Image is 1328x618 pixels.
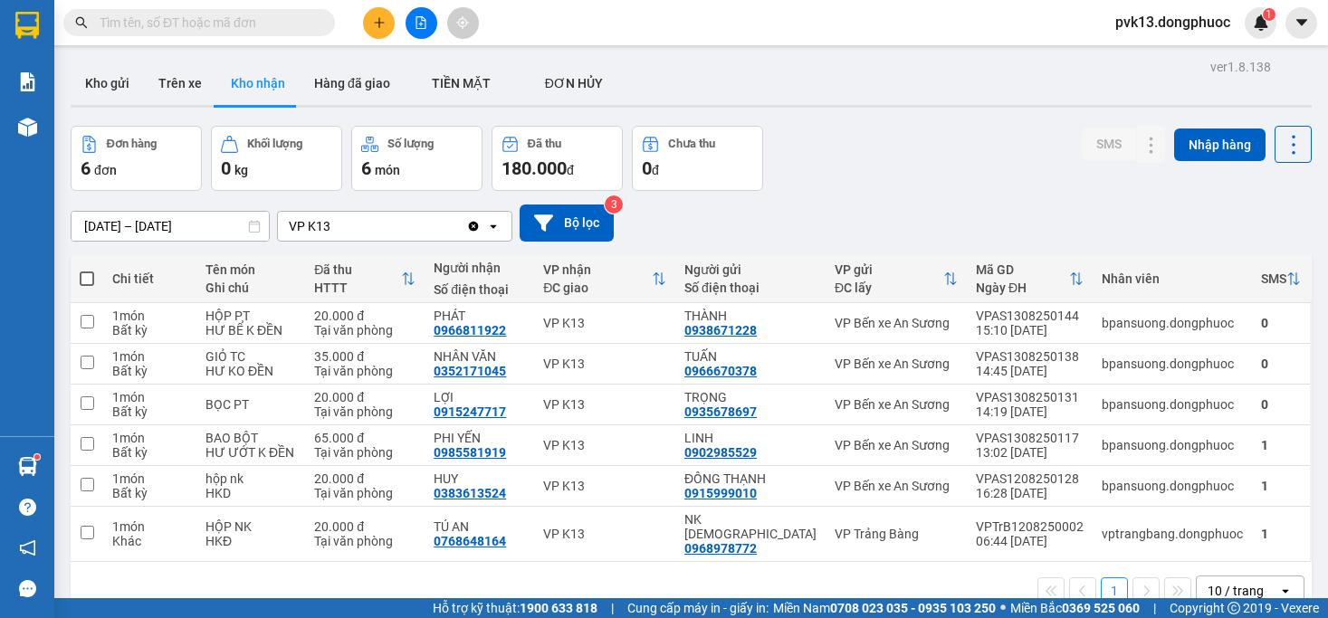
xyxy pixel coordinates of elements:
div: bpansuong.dongphuoc [1102,438,1243,452]
span: Cung cấp máy in - giấy in: [627,598,769,618]
div: 1 món [112,431,187,445]
div: VP K13 [543,527,666,541]
strong: 0708 023 035 - 0935 103 250 [830,601,996,615]
div: TUẤN [684,349,817,364]
button: Khối lượng0kg [211,126,342,191]
span: plus [373,16,386,29]
button: Hàng đã giao [300,62,405,105]
div: 20.000 đ [314,519,416,534]
div: HỘP NK [205,519,296,534]
div: Bất kỳ [112,323,187,338]
div: Số điện thoại [434,282,525,297]
button: Kho gửi [71,62,144,105]
div: Mã GD [976,262,1069,277]
div: 0 [1261,397,1301,412]
div: VP K13 [543,357,666,371]
div: TRỌNG [684,390,817,404]
div: HƯ ƯỚT K ĐỀN [205,445,296,460]
svg: Clear value [466,219,481,233]
span: 1 [1266,8,1272,21]
div: 0352171045 [434,364,506,378]
div: VP Bến xe An Sương [835,357,958,371]
div: 0 [1261,316,1301,330]
button: Số lượng6món [351,126,482,191]
sup: 1 [34,454,40,460]
div: HƯ BỂ K ĐỀN [205,323,296,338]
div: HƯ KO ĐỀN [205,364,296,378]
th: Toggle SortBy [534,255,675,303]
img: warehouse-icon [18,118,37,137]
div: 0968978772 [684,541,757,556]
div: Bất kỳ [112,486,187,500]
div: 1 [1261,527,1301,541]
span: Hỗ trợ kỹ thuật: [433,598,597,618]
span: file-add [415,16,427,29]
svg: open [486,219,501,233]
input: Select a date range. [72,212,269,241]
div: 0768648164 [434,534,506,548]
div: Bất kỳ [112,364,187,378]
div: BỌC PT [205,397,296,412]
strong: 0369 525 060 [1062,601,1140,615]
span: Miền Nam [773,598,996,618]
div: bpansuong.dongphuoc [1102,479,1243,493]
button: Đơn hàng6đơn [71,126,202,191]
span: | [1153,598,1156,618]
div: Chi tiết [112,271,187,286]
span: message [19,580,36,597]
div: 14:45 [DATE] [976,364,1084,378]
div: 35.000 đ [314,349,416,364]
div: PHÁT [434,309,525,323]
div: Đã thu [314,262,401,277]
div: VP Bến xe An Sương [835,479,958,493]
div: Đã thu [528,138,561,150]
button: Đã thu180.000đ [492,126,623,191]
button: 1 [1101,577,1128,604]
span: question-circle [19,499,36,516]
button: Bộ lọc [520,204,614,242]
span: đ [567,163,574,177]
img: logo-vxr [15,12,39,39]
div: Số lượng [387,138,434,150]
span: 0 [221,157,231,179]
div: 1 món [112,471,187,486]
div: VP Bến xe An Sương [835,397,958,412]
div: HKD [205,486,296,500]
img: warehouse-icon [18,457,37,476]
button: plus [363,7,395,39]
div: NHÂN VĂN [434,349,525,364]
div: Tại văn phòng [314,364,416,378]
div: bpansuong.dongphuoc [1102,397,1243,412]
svg: open [1278,584,1293,598]
div: NK ĐÔNG KINH [684,512,817,541]
button: aim [447,7,479,39]
div: Tại văn phòng [314,323,416,338]
img: solution-icon [18,72,37,91]
sup: 3 [605,195,623,214]
button: Nhập hàng [1174,128,1266,161]
div: ĐC lấy [835,280,943,295]
div: VPAS1308250131 [976,390,1084,404]
div: 0938671228 [684,323,757,338]
button: Trên xe [144,62,216,105]
span: 0 [642,157,652,179]
div: VP Bến xe An Sương [835,316,958,330]
strong: 1900 633 818 [520,601,597,615]
div: Người gửi [684,262,817,277]
button: Kho nhận [216,62,300,105]
div: Người nhận [434,261,525,275]
div: 0915247717 [434,404,506,419]
span: ⚪️ [1000,604,1006,612]
span: kg [234,163,248,177]
div: TÚ AN [434,519,525,534]
div: VP K13 [543,397,666,412]
div: Khác [112,534,187,548]
div: VPAS1308250144 [976,309,1084,323]
input: Tìm tên, số ĐT hoặc mã đơn [100,13,313,33]
th: Toggle SortBy [1252,255,1310,303]
div: SMS [1261,271,1286,286]
div: Số điện thoại [684,280,817,295]
div: HUY [434,471,525,486]
div: VPAS1208250128 [976,471,1084,486]
div: HTTT [314,280,401,295]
